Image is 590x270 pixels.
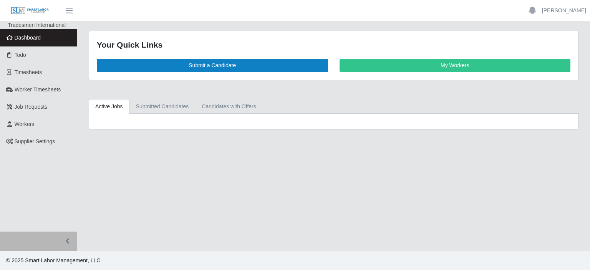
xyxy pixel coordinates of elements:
span: Timesheets [15,69,42,75]
span: Todo [15,52,26,58]
a: [PERSON_NAME] [542,7,586,15]
a: Submit a Candidate [97,59,328,72]
a: Active Jobs [89,99,129,114]
span: Worker Timesheets [15,86,61,93]
img: SLM Logo [11,7,49,15]
div: Your Quick Links [97,39,570,51]
span: Job Requests [15,104,48,110]
span: Dashboard [15,35,41,41]
a: Submitted Candidates [129,99,196,114]
a: Candidates with Offers [195,99,262,114]
span: © 2025 Smart Labor Management, LLC [6,257,100,263]
span: Workers [15,121,35,127]
span: Supplier Settings [15,138,55,144]
a: My Workers [340,59,571,72]
span: Tradesmen International [8,22,66,28]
